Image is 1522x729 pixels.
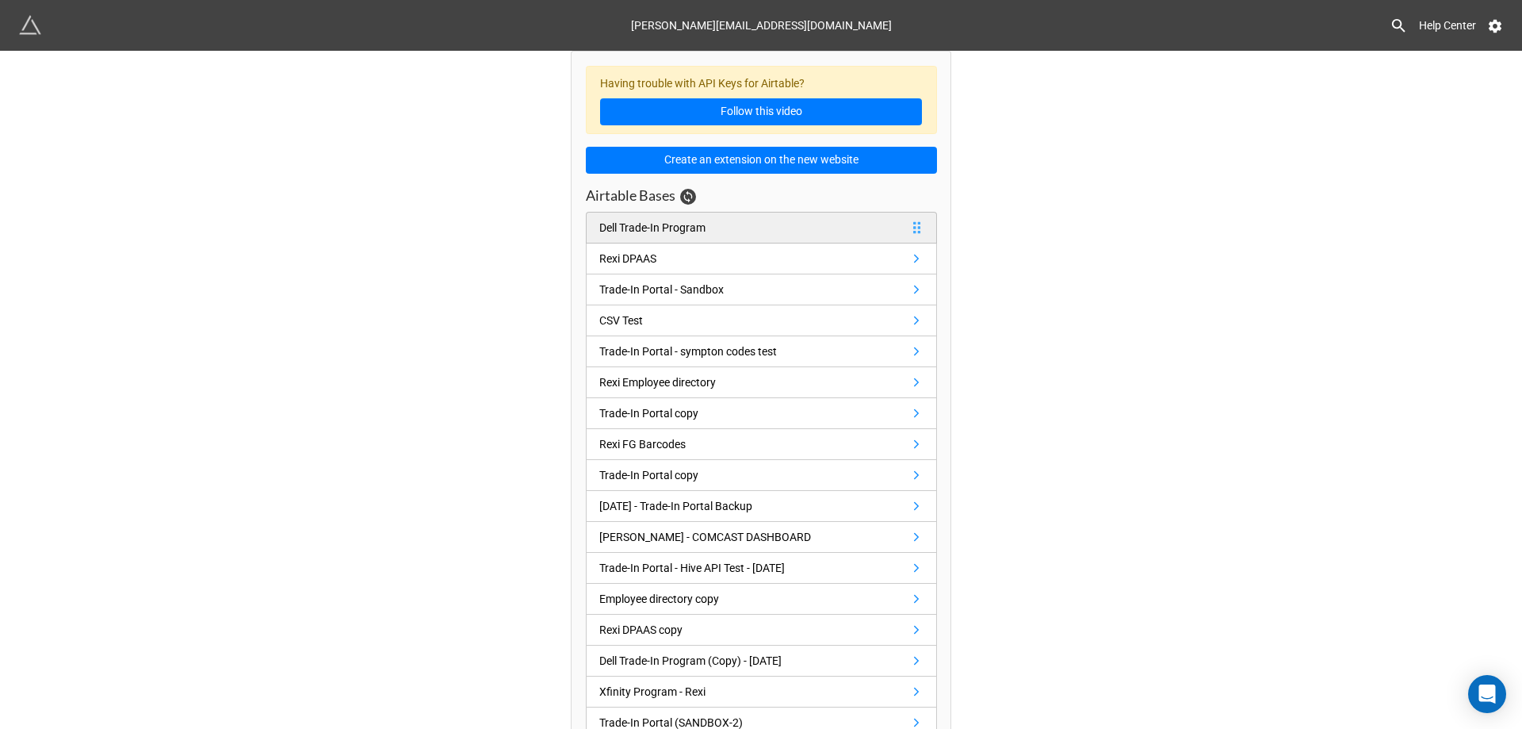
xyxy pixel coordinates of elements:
[599,219,706,236] div: Dell Trade-In Program
[600,98,922,125] a: Follow this video
[586,491,937,522] a: [DATE] - Trade-In Portal Backup
[586,66,937,135] div: Having trouble with API Keys for Airtable?
[586,305,937,336] a: CSV Test
[1408,11,1487,40] a: Help Center
[599,435,686,453] div: Rexi FG Barcodes
[586,336,937,367] a: Trade-In Portal - sympton codes test
[586,553,937,584] a: Trade-In Portal - Hive API Test - [DATE]
[599,343,777,360] div: Trade-In Portal - sympton codes test
[599,312,643,329] div: CSV Test
[599,621,683,639] div: Rexi DPAAS copy
[586,367,937,398] a: Rexi Employee directory
[586,429,937,460] a: Rexi FG Barcodes
[586,584,937,615] a: Employee directory copy
[586,646,937,677] a: Dell Trade-In Program (Copy) - [DATE]
[599,590,719,608] div: Employee directory copy
[599,683,706,700] div: Xfinity Program - Rexi
[19,14,41,36] img: miniextensions-icon.73ae0678.png
[586,244,937,274] a: Rexi DPAAS
[599,405,698,422] div: Trade-In Portal copy
[631,11,892,40] div: [PERSON_NAME][EMAIL_ADDRESS][DOMAIN_NAME]
[586,147,937,174] button: Create an extension on the new website
[586,186,675,205] h3: Airtable Bases
[599,374,716,391] div: Rexi Employee directory
[599,466,698,484] div: Trade-In Portal copy
[586,460,937,491] a: Trade-In Portal copy
[599,559,785,577] div: Trade-In Portal - Hive API Test - [DATE]
[586,274,937,305] a: Trade-In Portal - Sandbox
[599,250,656,267] div: Rexi DPAAS
[599,497,752,515] div: [DATE] - Trade-In Portal Backup
[599,281,724,298] div: Trade-In Portal - Sandbox
[599,652,782,670] div: Dell Trade-In Program (Copy) - [DATE]
[1468,675,1506,713] div: Open Intercom Messenger
[586,212,937,244] a: Dell Trade-In Program
[586,615,937,646] a: Rexi DPAAS copy
[599,528,811,546] div: [PERSON_NAME] - COMCAST DASHBOARD
[680,189,696,205] a: Sync Base Structure
[586,522,937,553] a: [PERSON_NAME] - COMCAST DASHBOARD
[586,398,937,429] a: Trade-In Portal copy
[586,677,937,708] a: Xfinity Program - Rexi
